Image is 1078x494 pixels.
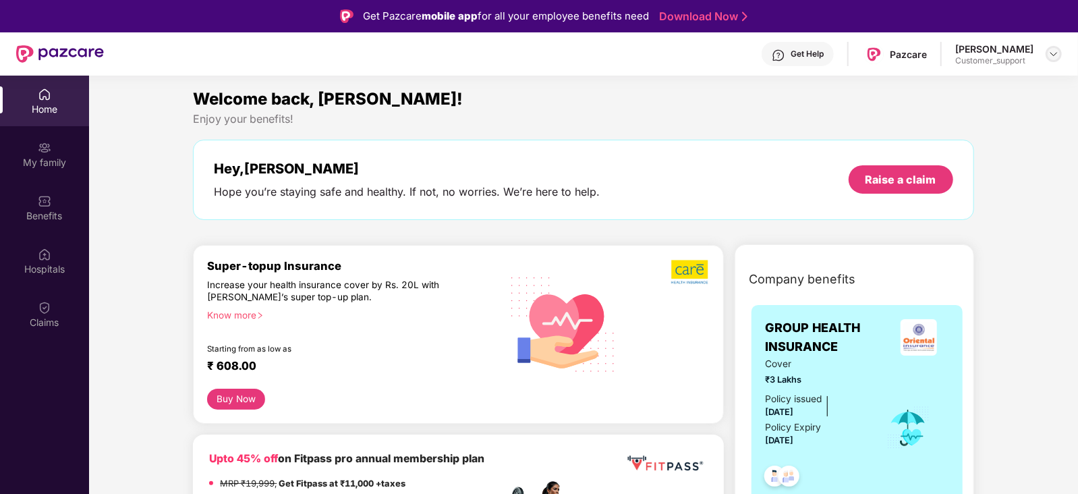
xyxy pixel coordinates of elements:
div: Hope you’re staying safe and healthy. If not, no worries. We’re here to help. [214,185,600,199]
span: [DATE] [765,435,793,445]
div: Get Help [791,49,824,59]
strong: Get Fitpass at ₹11,000 +taxes [279,478,405,489]
div: Customer_support [955,55,1033,66]
img: svg+xml;base64,PHN2ZyB4bWxucz0iaHR0cDovL3d3dy53My5vcmcvMjAwMC9zdmciIHhtbG5zOnhsaW5rPSJodHRwOi8vd3... [501,260,626,387]
span: Company benefits [749,270,855,289]
img: fppp.png [625,451,706,476]
img: insurerLogo [901,319,937,356]
img: Pazcare_Logo.png [864,45,884,64]
div: Enjoy your benefits! [193,112,973,126]
div: ₹ 608.00 [207,359,486,375]
div: Raise a claim [866,172,936,187]
img: b5dec4f62d2307b9de63beb79f102df3.png [671,259,710,285]
img: svg+xml;base64,PHN2ZyBpZD0iSGVscC0zMngzMiIgeG1sbnM9Imh0dHA6Ly93d3cudzMub3JnLzIwMDAvc3ZnIiB3aWR0aD... [772,49,785,62]
div: Increase your health insurance cover by Rs. 20L with [PERSON_NAME]’s super top-up plan. [207,279,442,303]
img: svg+xml;base64,PHN2ZyBpZD0iQmVuZWZpdHMiIHhtbG5zPSJodHRwOi8vd3d3LnczLm9yZy8yMDAwL3N2ZyIgd2lkdGg9Ij... [38,194,51,208]
div: Hey, [PERSON_NAME] [214,161,600,177]
img: svg+xml;base64,PHN2ZyBpZD0iRHJvcGRvd24tMzJ4MzIiIHhtbG5zPSJodHRwOi8vd3d3LnczLm9yZy8yMDAwL3N2ZyIgd2... [1048,49,1059,59]
img: icon [886,406,930,450]
span: GROUP HEALTH INSURANCE [765,319,888,357]
img: New Pazcare Logo [16,45,104,63]
div: [PERSON_NAME] [955,43,1033,55]
span: right [256,312,264,319]
img: Logo [340,9,353,23]
span: [DATE] [765,407,793,417]
div: Super-topup Insurance [207,259,500,273]
div: Get Pazcare for all your employee benefits need [363,8,649,24]
div: Policy issued [765,392,822,407]
img: svg+xml;base64,PHN2ZyB3aWR0aD0iMjAiIGhlaWdodD0iMjAiIHZpZXdCb3g9IjAgMCAyMCAyMCIgZmlsbD0ibm9uZSIgeG... [38,141,51,155]
b: Upto 45% off [209,452,278,465]
div: Know more [207,309,492,319]
button: Buy Now [207,389,264,410]
del: MRP ₹19,999, [220,478,277,489]
div: Policy Expiry [765,420,821,435]
img: svg+xml;base64,PHN2ZyBpZD0iSG9tZSIgeG1sbnM9Imh0dHA6Ly93d3cudzMub3JnLzIwMDAvc3ZnIiB3aWR0aD0iMjAiIG... [38,88,51,101]
span: Welcome back, [PERSON_NAME]! [193,89,463,109]
span: ₹3 Lakhs [765,373,868,387]
img: svg+xml;base64,PHN2ZyBpZD0iQ2xhaW0iIHhtbG5zPSJodHRwOi8vd3d3LnczLm9yZy8yMDAwL3N2ZyIgd2lkdGg9IjIwIi... [38,301,51,314]
span: Cover [765,357,868,372]
b: on Fitpass pro annual membership plan [209,452,484,465]
div: Pazcare [890,48,927,61]
img: Stroke [742,9,747,24]
strong: mobile app [422,9,478,22]
div: Starting from as low as [207,344,443,354]
a: Download Now [659,9,743,24]
img: svg+xml;base64,PHN2ZyBpZD0iSG9zcGl0YWxzIiB4bWxucz0iaHR0cDovL3d3dy53My5vcmcvMjAwMC9zdmciIHdpZHRoPS... [38,248,51,261]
